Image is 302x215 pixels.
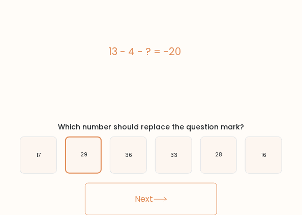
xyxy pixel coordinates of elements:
text: 16 [261,151,266,159]
text: 33 [170,151,177,159]
text: 36 [125,151,132,159]
text: 28 [216,151,223,159]
div: Which number should replace the question mark? [18,122,284,132]
text: 29 [80,151,87,159]
div: 13 - 4 - ? = -20 [12,44,278,59]
text: 17 [37,151,41,159]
